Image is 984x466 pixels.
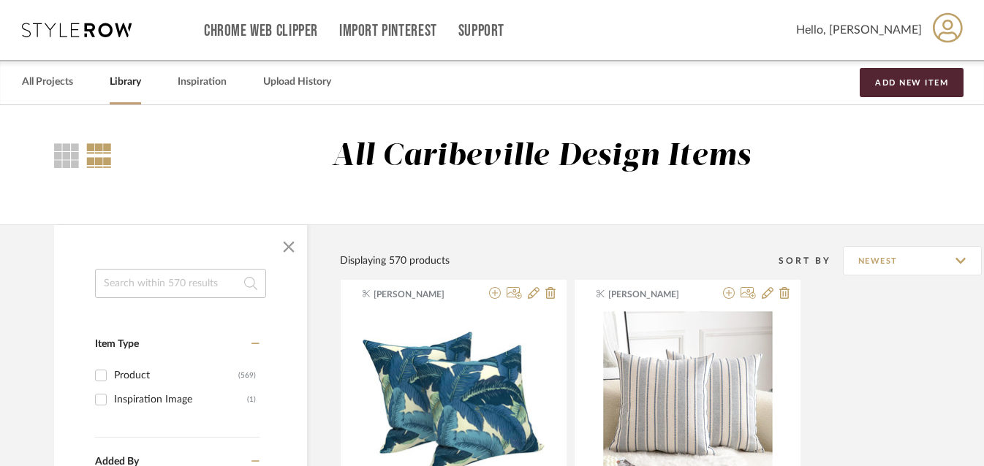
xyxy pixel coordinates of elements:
span: [PERSON_NAME] [374,288,466,301]
button: Close [274,232,303,261]
span: [PERSON_NAME] [608,288,700,301]
span: Hello, [PERSON_NAME] [796,21,922,39]
a: Support [458,25,504,37]
div: Product [114,364,238,387]
a: Library [110,72,141,92]
a: All Projects [22,72,73,92]
a: Inspiration [178,72,227,92]
span: Item Type [95,339,139,349]
a: Upload History [263,72,331,92]
div: (569) [238,364,256,387]
input: Search within 570 results [95,269,266,298]
a: Chrome Web Clipper [204,25,318,37]
div: (1) [247,388,256,411]
div: Displaying 570 products [340,253,450,269]
div: Sort By [779,253,843,268]
a: Import Pinterest [339,25,437,37]
div: All Caribeville Design Items [332,138,752,175]
button: Add New Item [860,68,964,97]
div: Inspiration Image [114,388,247,411]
